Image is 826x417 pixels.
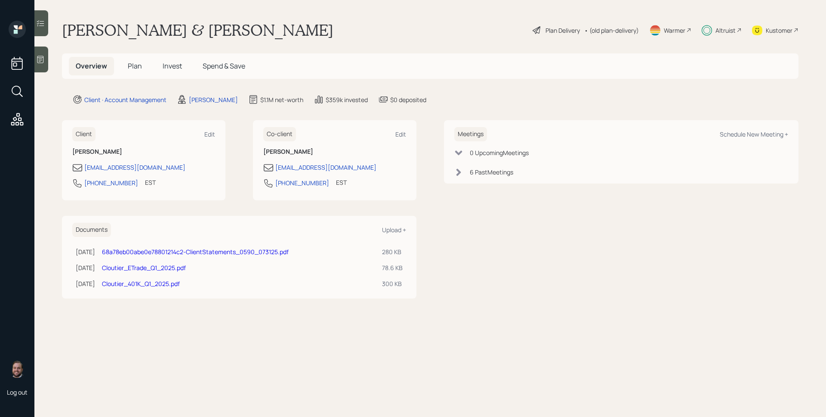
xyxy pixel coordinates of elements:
div: Log out [7,388,28,396]
div: $359k invested [326,95,368,104]
div: [PERSON_NAME] [189,95,238,104]
div: 300 KB [382,279,403,288]
div: 6 Past Meeting s [470,168,513,177]
div: [EMAIL_ADDRESS][DOMAIN_NAME] [275,163,376,172]
div: 280 KB [382,247,403,256]
div: Edit [204,130,215,138]
div: • (old plan-delivery) [584,26,639,35]
h6: [PERSON_NAME] [263,148,406,156]
div: Upload + [382,226,406,234]
div: EST [145,178,156,187]
h6: [PERSON_NAME] [72,148,215,156]
h1: [PERSON_NAME] & [PERSON_NAME] [62,21,333,40]
div: EST [336,178,347,187]
span: Plan [128,61,142,71]
h6: Client [72,127,96,141]
a: Cloutier_401K_Q1_2025.pdf [102,280,180,288]
div: 0 Upcoming Meeting s [470,148,529,157]
h6: Meetings [454,127,487,141]
div: Warmer [664,26,685,35]
div: [DATE] [76,279,95,288]
h6: Documents [72,223,111,237]
a: 68a78eb00abe0e78801214c2-ClientStatements_0590_073125.pdf [102,248,289,256]
div: Kustomer [766,26,792,35]
span: Overview [76,61,107,71]
div: [EMAIL_ADDRESS][DOMAIN_NAME] [84,163,185,172]
div: Altruist [715,26,736,35]
span: Spend & Save [203,61,245,71]
div: 78.6 KB [382,263,403,272]
a: Cloutier_ETrade_Q1_2025.pdf [102,264,186,272]
div: [PHONE_NUMBER] [275,178,329,187]
div: [DATE] [76,247,95,256]
div: Plan Delivery [546,26,580,35]
div: $0 deposited [390,95,426,104]
div: Client · Account Management [84,95,166,104]
div: Schedule New Meeting + [720,130,788,138]
div: [PHONE_NUMBER] [84,178,138,187]
div: [DATE] [76,263,95,272]
h6: Co-client [263,127,296,141]
div: $1.1M net-worth [260,95,303,104]
span: Invest [163,61,182,71]
img: james-distasi-headshot.png [9,361,26,378]
div: Edit [395,130,406,138]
